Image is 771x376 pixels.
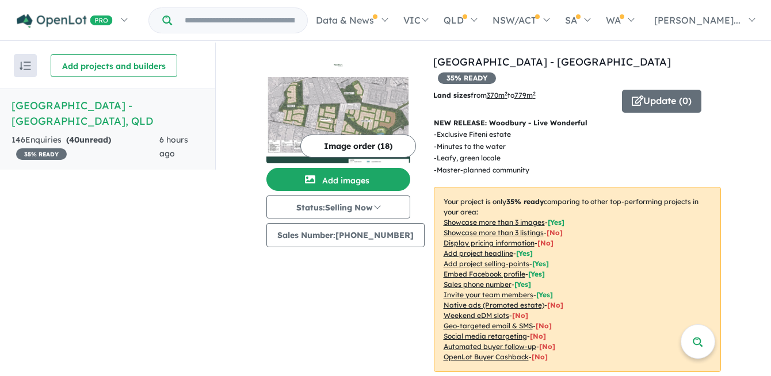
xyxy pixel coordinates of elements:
[444,270,525,278] u: Embed Facebook profile
[507,91,536,99] span: to
[536,321,552,330] span: [No]
[444,249,513,258] u: Add project headline
[539,342,555,351] span: [No]
[438,72,496,84] span: 35 % READY
[434,117,721,129] p: NEW RELEASE: Woodbury - Live Wonderful
[444,218,545,227] u: Showcase more than 3 images
[271,59,406,72] img: Woodbury Estate - Victoria Point Logo
[444,332,527,340] u: Social media retargeting
[514,91,536,99] u: 779 m
[434,141,539,152] p: - Minutes to the water
[547,228,563,237] span: [ No ]
[444,280,512,289] u: Sales phone number
[444,228,544,237] u: Showcase more than 3 listings
[434,164,539,176] p: - Master-planned community
[434,152,539,164] p: - Leafy, green locale
[506,197,544,206] b: 35 % ready
[505,90,507,97] sup: 2
[444,290,533,299] u: Invite your team members
[654,14,741,26] span: [PERSON_NAME]...
[444,342,536,351] u: Automated buyer follow-up
[266,77,410,163] img: Woodbury Estate - Victoria Point
[16,148,67,160] span: 35 % READY
[434,129,539,140] p: - Exclusive Fiteni estate
[487,91,507,99] u: 370 m
[444,239,535,247] u: Display pricing information
[69,135,79,145] span: 40
[433,90,613,101] p: from
[300,135,416,158] button: Image order (18)
[434,187,721,372] p: Your project is only comparing to other top-performing projects in your area: - - - - - - - - - -...
[66,135,111,145] strong: ( unread)
[174,8,305,33] input: Try estate name, suburb, builder or developer
[433,91,471,99] b: Land sizes
[266,54,410,163] a: Woodbury Estate - Victoria Point LogoWoodbury Estate - Victoria Point
[20,62,31,70] img: sort.svg
[528,270,545,278] span: [ Yes ]
[12,98,204,129] h5: [GEOGRAPHIC_DATA] - [GEOGRAPHIC_DATA] , QLD
[266,168,410,191] button: Add images
[516,249,533,258] span: [ Yes ]
[266,223,425,247] button: Sales Number:[PHONE_NUMBER]
[536,290,553,299] span: [ Yes ]
[514,280,531,289] span: [ Yes ]
[444,311,509,320] u: Weekend eDM slots
[444,259,529,268] u: Add project selling-points
[12,133,159,161] div: 146 Enquir ies
[433,55,671,68] a: [GEOGRAPHIC_DATA] - [GEOGRAPHIC_DATA]
[17,14,113,28] img: Openlot PRO Logo White
[159,135,188,159] span: 6 hours ago
[266,195,410,218] button: Status:Selling Now
[548,218,564,227] span: [ Yes ]
[532,352,548,361] span: [No]
[547,301,563,309] span: [No]
[537,239,554,247] span: [ No ]
[512,311,528,320] span: [No]
[444,321,533,330] u: Geo-targeted email & SMS
[530,332,546,340] span: [No]
[533,90,536,97] sup: 2
[532,259,549,268] span: [ Yes ]
[51,54,177,77] button: Add projects and builders
[444,352,529,361] u: OpenLot Buyer Cashback
[444,301,544,309] u: Native ads (Promoted estate)
[622,90,701,113] button: Update (0)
